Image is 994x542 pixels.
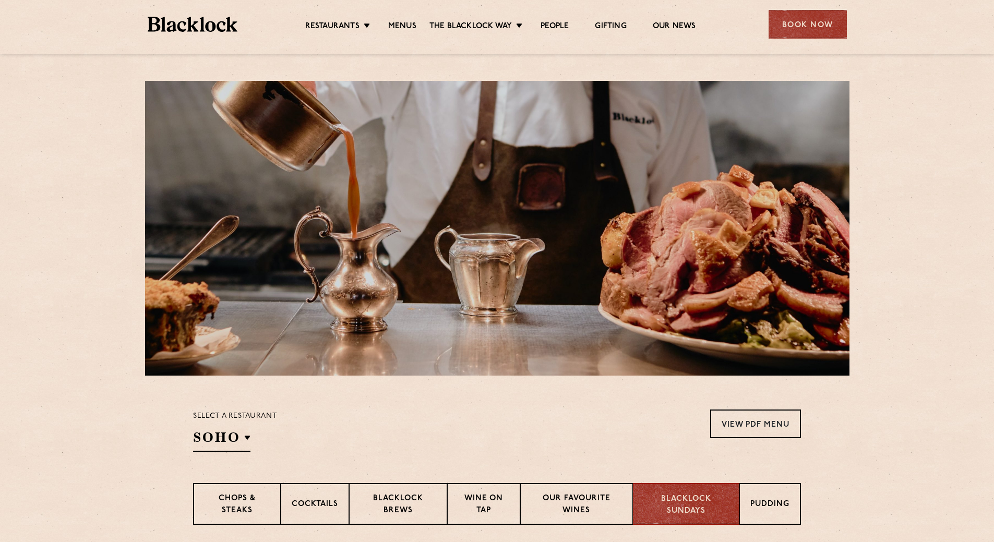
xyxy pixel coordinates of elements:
[429,21,512,33] a: The Blacklock Way
[458,493,509,517] p: Wine on Tap
[193,428,250,452] h2: SOHO
[148,17,238,32] img: BL_Textured_Logo-footer-cropped.svg
[653,21,696,33] a: Our News
[644,493,728,517] p: Blacklock Sundays
[541,21,569,33] a: People
[205,493,270,517] p: Chops & Steaks
[769,10,847,39] div: Book Now
[750,499,789,512] p: Pudding
[292,499,338,512] p: Cocktails
[305,21,360,33] a: Restaurants
[388,21,416,33] a: Menus
[710,409,801,438] a: View PDF Menu
[360,493,436,517] p: Blacklock Brews
[595,21,626,33] a: Gifting
[193,409,277,423] p: Select a restaurant
[531,493,621,517] p: Our favourite wines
